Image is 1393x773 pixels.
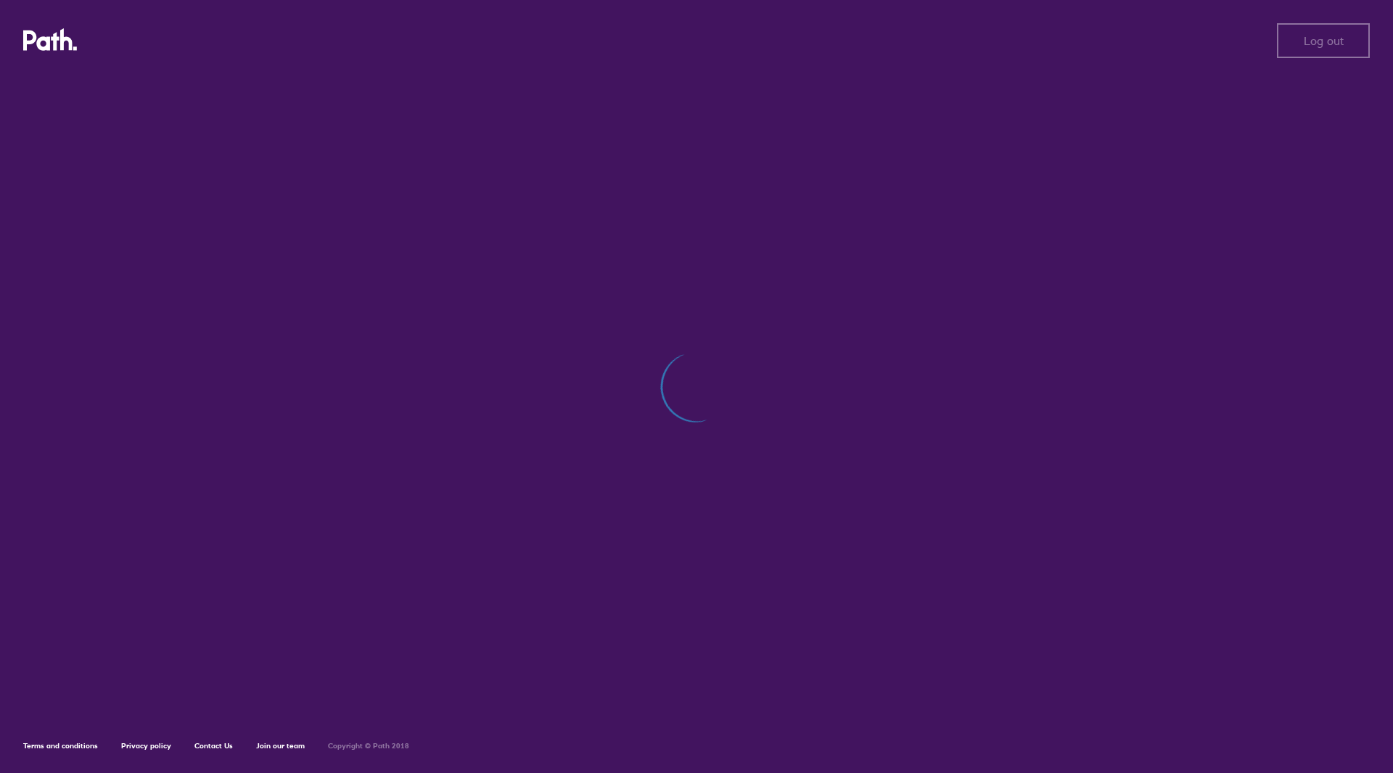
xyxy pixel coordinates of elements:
a: Join our team [256,741,305,750]
span: Log out [1304,34,1344,47]
h6: Copyright © Path 2018 [328,742,409,750]
a: Contact Us [194,741,233,750]
button: Log out [1277,23,1370,58]
a: Privacy policy [121,741,171,750]
a: Terms and conditions [23,741,98,750]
